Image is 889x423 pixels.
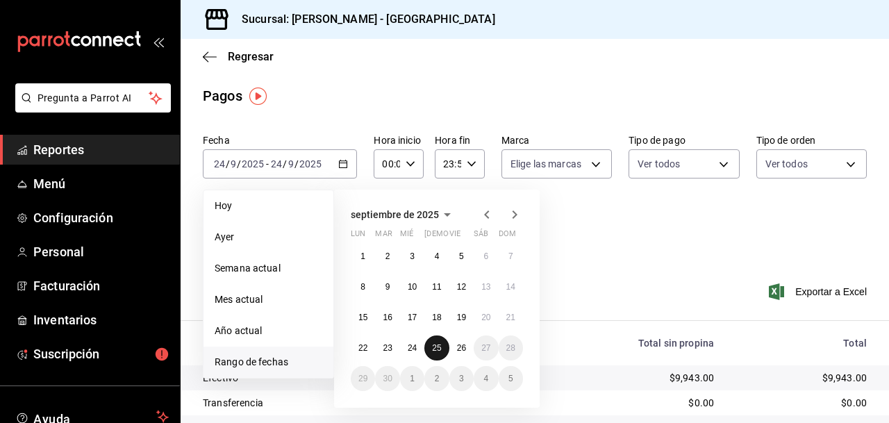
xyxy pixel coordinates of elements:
abbr: 4 de septiembre de 2025 [435,251,440,261]
abbr: 10 de septiembre de 2025 [408,282,417,292]
span: / [283,158,287,169]
div: $9,943.00 [736,371,867,385]
abbr: 26 de septiembre de 2025 [457,343,466,353]
abbr: 2 de octubre de 2025 [435,374,440,383]
abbr: 1 de octubre de 2025 [410,374,415,383]
button: 29 de septiembre de 2025 [351,366,375,391]
input: -- [230,158,237,169]
div: $0.00 [544,396,714,410]
abbr: 6 de septiembre de 2025 [483,251,488,261]
span: Exportar a Excel [772,283,867,300]
input: -- [288,158,294,169]
input: -- [270,158,283,169]
button: 15 de septiembre de 2025 [351,305,375,330]
button: 27 de septiembre de 2025 [474,335,498,360]
button: 19 de septiembre de 2025 [449,305,474,330]
span: Regresar [228,50,274,63]
span: / [294,158,299,169]
button: 11 de septiembre de 2025 [424,274,449,299]
abbr: 28 de septiembre de 2025 [506,343,515,353]
div: Transferencia [203,396,391,410]
abbr: 17 de septiembre de 2025 [408,313,417,322]
a: Pregunta a Parrot AI [10,101,171,115]
span: Configuración [33,208,169,227]
abbr: jueves [424,229,506,244]
button: 14 de septiembre de 2025 [499,274,523,299]
button: 2 de octubre de 2025 [424,366,449,391]
label: Hora fin [435,135,485,145]
input: ---- [299,158,322,169]
abbr: 12 de septiembre de 2025 [457,282,466,292]
button: 21 de septiembre de 2025 [499,305,523,330]
abbr: 27 de septiembre de 2025 [481,343,490,353]
div: $9,943.00 [544,371,714,385]
span: Pregunta a Parrot AI [38,91,149,106]
span: Menú [33,174,169,193]
abbr: domingo [499,229,516,244]
button: 5 de septiembre de 2025 [449,244,474,269]
span: Elige las marcas [510,157,581,171]
abbr: 22 de septiembre de 2025 [358,343,367,353]
abbr: 19 de septiembre de 2025 [457,313,466,322]
abbr: 13 de septiembre de 2025 [481,282,490,292]
abbr: sábado [474,229,488,244]
button: 7 de septiembre de 2025 [499,244,523,269]
button: 4 de octubre de 2025 [474,366,498,391]
span: Personal [33,242,169,261]
span: Suscripción [33,345,169,363]
button: 20 de septiembre de 2025 [474,305,498,330]
span: Mes actual [215,292,322,307]
button: Pregunta a Parrot AI [15,83,171,113]
input: -- [213,158,226,169]
label: Fecha [203,135,357,145]
button: 13 de septiembre de 2025 [474,274,498,299]
abbr: 15 de septiembre de 2025 [358,313,367,322]
abbr: martes [375,229,392,244]
abbr: viernes [449,229,460,244]
button: 1 de octubre de 2025 [400,366,424,391]
abbr: 25 de septiembre de 2025 [432,343,441,353]
label: Hora inicio [374,135,424,145]
button: 25 de septiembre de 2025 [424,335,449,360]
button: 16 de septiembre de 2025 [375,305,399,330]
span: Hoy [215,199,322,213]
abbr: 11 de septiembre de 2025 [432,282,441,292]
span: Facturación [33,276,169,295]
input: ---- [241,158,265,169]
button: 2 de septiembre de 2025 [375,244,399,269]
span: Ayer [215,230,322,244]
span: Reportes [33,140,169,159]
button: 24 de septiembre de 2025 [400,335,424,360]
span: Inventarios [33,310,169,329]
div: Pagos [203,85,242,106]
button: 30 de septiembre de 2025 [375,366,399,391]
abbr: 2 de septiembre de 2025 [385,251,390,261]
button: 17 de septiembre de 2025 [400,305,424,330]
label: Marca [501,135,612,145]
button: 23 de septiembre de 2025 [375,335,399,360]
button: 12 de septiembre de 2025 [449,274,474,299]
button: 26 de septiembre de 2025 [449,335,474,360]
abbr: 5 de septiembre de 2025 [459,251,464,261]
abbr: 9 de septiembre de 2025 [385,282,390,292]
button: 10 de septiembre de 2025 [400,274,424,299]
abbr: 3 de septiembre de 2025 [410,251,415,261]
span: Ver todos [638,157,680,171]
abbr: 5 de octubre de 2025 [508,374,513,383]
button: 18 de septiembre de 2025 [424,305,449,330]
button: 1 de septiembre de 2025 [351,244,375,269]
button: 4 de septiembre de 2025 [424,244,449,269]
div: Total sin propina [544,338,714,349]
button: 8 de septiembre de 2025 [351,274,375,299]
abbr: 29 de septiembre de 2025 [358,374,367,383]
abbr: lunes [351,229,365,244]
abbr: 30 de septiembre de 2025 [383,374,392,383]
button: septiembre de 2025 [351,206,456,223]
button: 5 de octubre de 2025 [499,366,523,391]
button: 9 de septiembre de 2025 [375,274,399,299]
span: / [237,158,241,169]
button: 28 de septiembre de 2025 [499,335,523,360]
div: Total [736,338,867,349]
abbr: 23 de septiembre de 2025 [383,343,392,353]
span: Rango de fechas [215,355,322,370]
